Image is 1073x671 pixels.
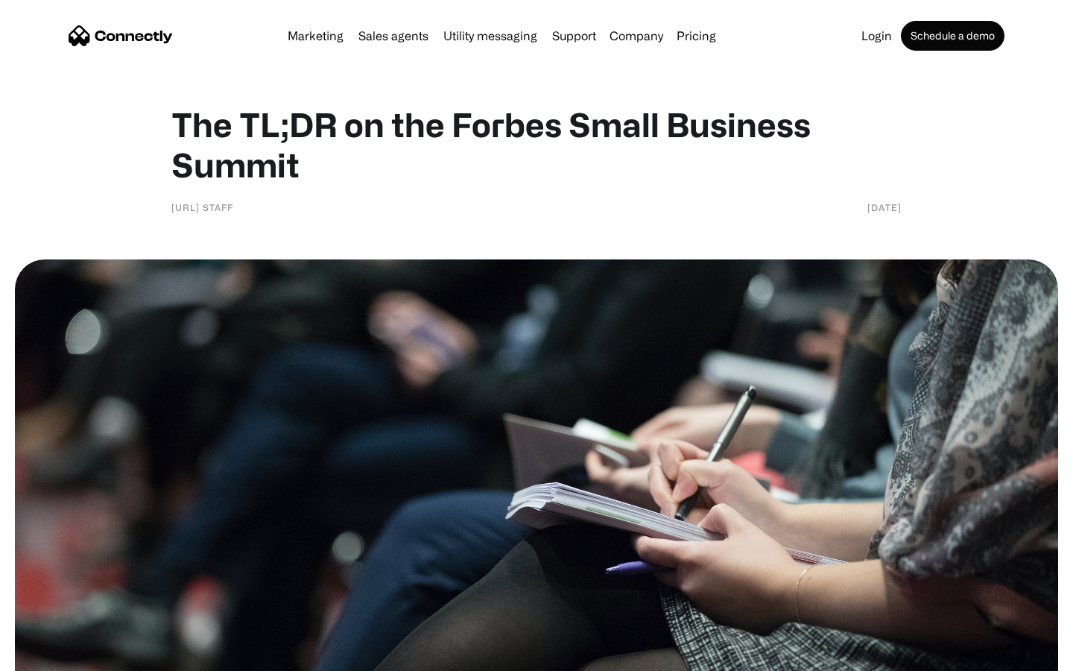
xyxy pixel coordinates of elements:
[671,30,722,42] a: Pricing
[171,200,233,215] div: [URL] Staff
[171,104,902,185] h1: The TL;DR on the Forbes Small Business Summit
[855,30,898,42] a: Login
[282,30,349,42] a: Marketing
[610,25,663,46] div: Company
[437,30,543,42] a: Utility messaging
[15,645,89,666] aside: Language selected: English
[30,645,89,666] ul: Language list
[352,30,434,42] a: Sales agents
[901,21,1004,51] a: Schedule a demo
[867,200,902,215] div: [DATE]
[546,30,602,42] a: Support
